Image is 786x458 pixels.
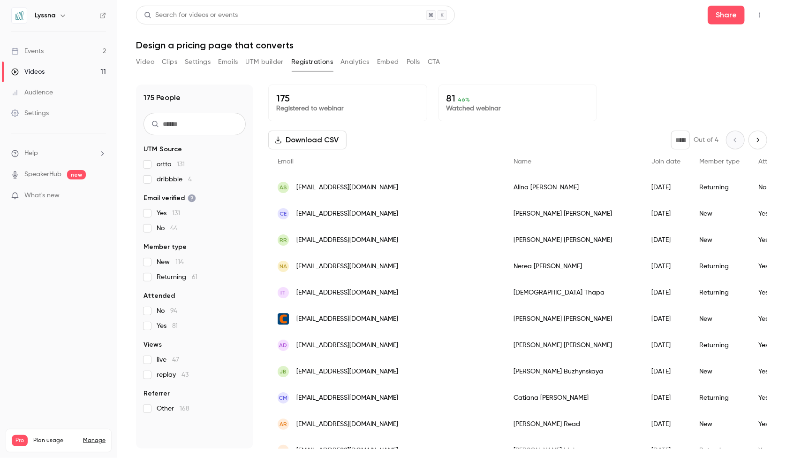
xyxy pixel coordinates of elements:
p: Watched webinar [446,104,589,113]
button: Clips [162,54,177,70]
button: Registrations [291,54,333,70]
div: Events [11,47,44,56]
div: [DATE] [642,306,690,332]
button: Next page [748,131,767,149]
span: NA [280,262,287,271]
span: JI [281,446,286,455]
div: Alina [PERSON_NAME] [504,174,642,201]
div: [DATE] [642,253,690,279]
span: [EMAIL_ADDRESS][DOMAIN_NAME] [296,393,398,403]
span: 61 [192,274,197,280]
span: IT [281,288,286,297]
div: Catiana [PERSON_NAME] [504,385,642,411]
button: Video [136,54,154,70]
span: [EMAIL_ADDRESS][DOMAIN_NAME] [296,209,398,219]
a: SpeakerHub [24,170,61,179]
h6: Lyssna [35,11,55,20]
span: [EMAIL_ADDRESS][DOMAIN_NAME] [296,314,398,324]
span: Join date [651,158,680,165]
div: [DATE] [642,411,690,437]
p: 81 [446,93,589,104]
div: [PERSON_NAME] [PERSON_NAME] [504,306,642,332]
div: Returning [690,174,749,201]
span: 43 [181,372,189,378]
span: Member type [144,242,187,252]
span: Other [157,404,189,413]
div: Videos [11,67,45,77]
span: Member type [699,158,740,165]
div: Returning [690,279,749,306]
button: CTA [428,54,440,70]
div: New [690,411,749,437]
div: Nerea [PERSON_NAME] [504,253,642,279]
div: Search for videos or events [144,10,238,20]
div: [DATE] [642,227,690,253]
button: Top Bar Actions [752,8,767,23]
div: Settings [11,109,49,118]
div: [PERSON_NAME] [PERSON_NAME] [504,201,642,227]
span: 47 [172,357,179,363]
div: [PERSON_NAME] Read [504,411,642,437]
span: new [67,170,86,179]
button: Share [708,6,745,24]
div: [DATE] [642,201,690,227]
span: AD [280,341,287,349]
span: 46 % [458,96,470,103]
span: 168 [180,405,189,412]
div: [DATE] [642,385,690,411]
h1: Design a pricing page that converts [136,39,767,51]
span: Yes [157,321,178,331]
span: What's new [24,191,60,201]
span: [EMAIL_ADDRESS][DOMAIN_NAME] [296,367,398,377]
button: Analytics [340,54,370,70]
span: Help [24,148,38,158]
button: Polls [407,54,420,70]
span: [EMAIL_ADDRESS][DOMAIN_NAME] [296,419,398,429]
span: Returning [157,272,197,282]
span: AS [280,183,287,192]
span: replay [157,370,189,380]
span: Plan usage [33,437,77,444]
div: [DATE] [642,332,690,358]
span: CM [279,394,288,402]
p: Registered to webinar [276,104,419,113]
div: [DATE] [642,358,690,385]
span: AR [280,420,287,428]
section: facet-groups [144,145,246,413]
span: [EMAIL_ADDRESS][DOMAIN_NAME] [296,183,398,193]
div: New [690,306,749,332]
div: [PERSON_NAME] Buzhynskaya [504,358,642,385]
a: Manage [83,437,106,444]
span: [EMAIL_ADDRESS][DOMAIN_NAME] [296,235,398,245]
div: New [690,227,749,253]
span: [EMAIL_ADDRESS][DOMAIN_NAME] [296,288,398,298]
span: JB [280,367,287,376]
div: [PERSON_NAME] [PERSON_NAME] [504,227,642,253]
div: Audience [11,88,53,97]
span: Pro [12,435,28,446]
div: [PERSON_NAME] [PERSON_NAME] [504,332,642,358]
span: Referrer [144,389,170,398]
span: New [157,257,184,267]
div: Returning [690,332,749,358]
span: [EMAIL_ADDRESS][DOMAIN_NAME] [296,262,398,272]
button: Download CSV [268,131,347,149]
iframe: Noticeable Trigger [95,192,106,200]
span: 131 [172,210,180,217]
div: New [690,201,749,227]
h1: 175 People [144,92,181,103]
button: Emails [218,54,238,70]
span: Email [278,158,294,165]
span: live [157,355,179,365]
span: 131 [177,161,185,168]
span: RR [280,236,287,244]
div: New [690,358,749,385]
button: UTM builder [246,54,284,70]
button: Settings [185,54,211,70]
div: Returning [690,253,749,279]
span: Yes [157,209,180,218]
li: help-dropdown-opener [11,148,106,158]
span: Email verified [144,194,196,203]
p: 175 [276,93,419,104]
span: 81 [172,323,178,329]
